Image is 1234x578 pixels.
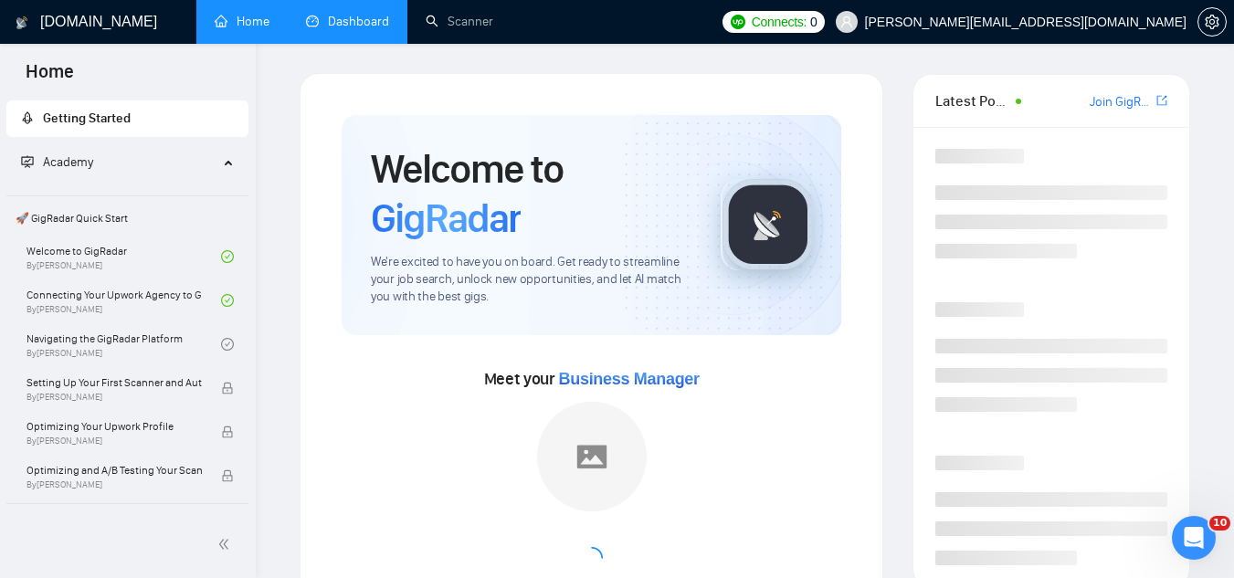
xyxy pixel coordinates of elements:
[26,436,202,447] span: By [PERSON_NAME]
[537,402,647,511] img: placeholder.png
[21,111,34,124] span: rocket
[43,154,93,170] span: Academy
[26,236,221,277] a: Welcome to GigRadarBy[PERSON_NAME]
[6,100,248,137] li: Getting Started
[371,144,691,243] h1: Welcome to
[1090,92,1153,112] a: Join GigRadar Slack Community
[221,469,234,482] span: lock
[16,8,28,37] img: logo
[935,89,1010,112] span: Latest Posts from the GigRadar Community
[1197,7,1227,37] button: setting
[11,58,89,97] span: Home
[43,110,131,126] span: Getting Started
[26,392,202,403] span: By [PERSON_NAME]
[221,426,234,438] span: lock
[306,14,389,29] a: dashboardDashboard
[371,194,521,243] span: GigRadar
[221,338,234,351] span: check-circle
[577,544,606,573] span: loading
[215,14,269,29] a: homeHome
[221,294,234,307] span: check-circle
[21,155,34,168] span: fund-projection-screen
[217,535,236,553] span: double-left
[840,16,853,28] span: user
[221,382,234,394] span: lock
[26,417,202,436] span: Optimizing Your Upwork Profile
[484,369,700,389] span: Meet your
[26,479,202,490] span: By [PERSON_NAME]
[1198,15,1226,29] span: setting
[26,461,202,479] span: Optimizing and A/B Testing Your Scanner for Better Results
[722,179,814,270] img: gigradar-logo.png
[1156,93,1167,108] span: export
[1209,516,1230,531] span: 10
[559,370,700,388] span: Business Manager
[1156,92,1167,110] a: export
[26,324,221,364] a: Navigating the GigRadar PlatformBy[PERSON_NAME]
[26,373,202,392] span: Setting Up Your First Scanner and Auto-Bidder
[8,508,247,544] span: 👑 Agency Success with GigRadar
[810,12,817,32] span: 0
[8,200,247,236] span: 🚀 GigRadar Quick Start
[426,14,493,29] a: searchScanner
[1197,15,1227,29] a: setting
[21,154,93,170] span: Academy
[731,15,745,29] img: upwork-logo.png
[221,250,234,263] span: check-circle
[371,254,691,306] span: We're excited to have you on board. Get ready to streamline your job search, unlock new opportuni...
[1172,516,1216,560] iframe: Intercom live chat
[26,280,221,321] a: Connecting Your Upwork Agency to GigRadarBy[PERSON_NAME]
[752,12,807,32] span: Connects:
